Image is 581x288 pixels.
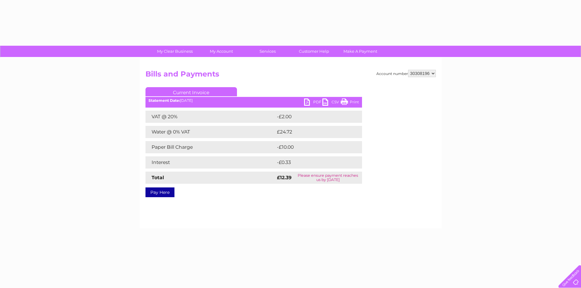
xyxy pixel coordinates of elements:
a: Services [242,46,293,57]
td: -£0.33 [275,156,349,169]
a: Pay Here [145,187,174,197]
a: My Clear Business [150,46,200,57]
a: My Account [196,46,246,57]
td: VAT @ 20% [145,111,275,123]
a: Print [341,98,359,107]
div: [DATE] [145,98,362,103]
a: Make A Payment [335,46,386,57]
td: Please ensure payment reaches us by [DATE] [294,172,362,184]
a: CSV [322,98,341,107]
div: Account number [376,70,436,77]
td: -£10.00 [275,141,350,153]
td: -£2.00 [275,111,349,123]
td: Interest [145,156,275,169]
td: £24.72 [275,126,350,138]
strong: £12.39 [277,175,292,180]
a: PDF [304,98,322,107]
td: Paper Bill Charge [145,141,275,153]
b: Statement Date: [149,98,180,103]
strong: Total [152,175,164,180]
a: Current Invoice [145,87,237,96]
td: Water @ 0% VAT [145,126,275,138]
h2: Bills and Payments [145,70,436,81]
a: Customer Help [289,46,339,57]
